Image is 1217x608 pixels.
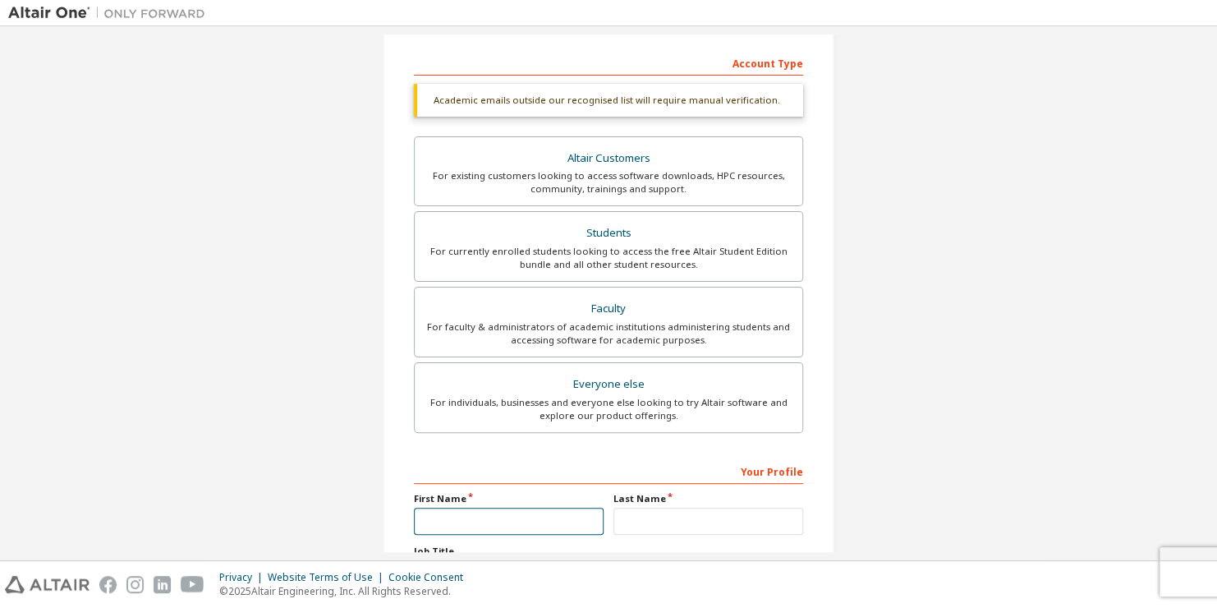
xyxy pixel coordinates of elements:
div: Your Profile [414,458,803,484]
div: For faculty & administrators of academic institutions administering students and accessing softwa... [425,320,792,347]
img: Altair One [8,5,214,21]
div: For individuals, businesses and everyone else looking to try Altair software and explore our prod... [425,396,792,422]
div: For existing customers looking to access software downloads, HPC resources, community, trainings ... [425,169,792,196]
div: Academic emails outside our recognised list will require manual verification. [414,84,803,117]
div: Account Type [414,49,803,76]
label: First Name [414,492,604,505]
div: Students [425,222,792,245]
div: Privacy [219,571,268,584]
img: youtube.svg [181,576,204,593]
div: Faculty [425,297,792,320]
label: Job Title [414,545,803,558]
img: instagram.svg [126,576,144,593]
img: facebook.svg [99,576,117,593]
div: Everyone else [425,373,792,396]
img: linkedin.svg [154,576,171,593]
div: For currently enrolled students looking to access the free Altair Student Edition bundle and all ... [425,245,792,271]
div: Website Terms of Use [268,571,388,584]
img: altair_logo.svg [5,576,90,593]
div: Altair Customers [425,147,792,170]
p: © 2025 Altair Engineering, Inc. All Rights Reserved. [219,584,473,598]
label: Last Name [613,492,803,505]
div: Cookie Consent [388,571,473,584]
